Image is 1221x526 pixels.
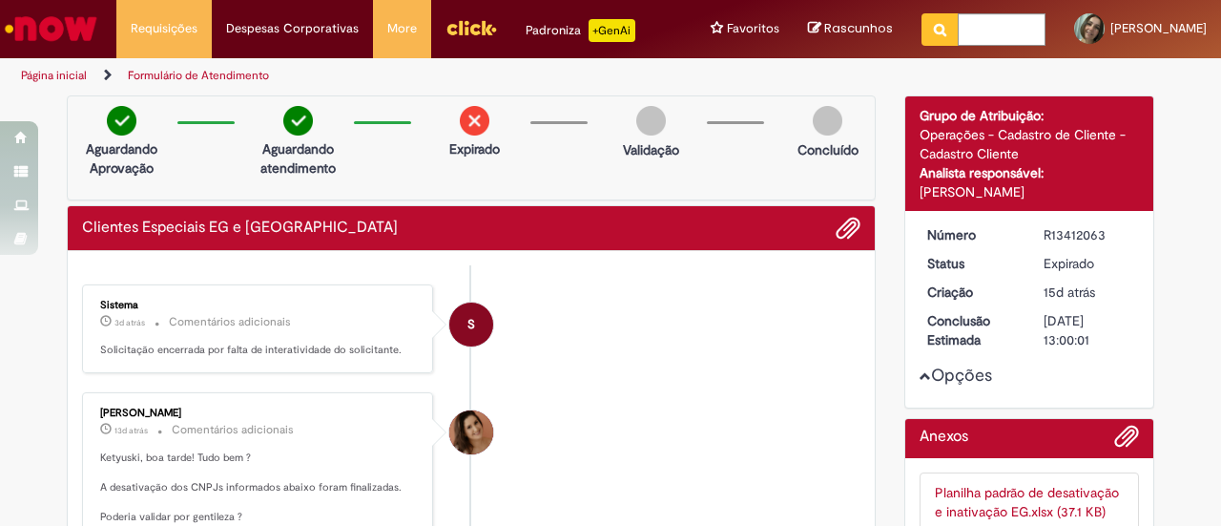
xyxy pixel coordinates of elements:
span: Rascunhos [824,19,893,37]
span: More [387,19,417,38]
img: img-circle-grey.png [813,106,842,136]
div: Emiliane Dias De Souza [449,410,493,454]
span: 13d atrás [114,425,148,436]
small: Comentários adicionais [169,314,291,330]
div: Expirado [1044,254,1132,273]
p: +GenAi [589,19,635,42]
p: Expirado [449,139,500,158]
img: check-circle-green.png [107,106,136,136]
img: check-circle-green.png [283,106,313,136]
p: Validação [623,140,679,159]
div: System [449,303,493,347]
a: Planilha padrão de desativação e inativação EG.xlsx (37.1 KB) [935,484,1119,520]
img: click_logo_yellow_360x200.png [445,13,497,42]
div: [PERSON_NAME] [100,408,418,419]
p: Aguardando atendimento [252,139,344,178]
dt: Número [913,225,1030,244]
h2: Anexos [920,429,968,446]
a: Página inicial [21,68,87,83]
p: Solicitação encerrada por falta de interatividade do solicitante. [100,343,418,358]
div: Analista responsável: [920,163,1140,182]
div: Grupo de Atribuição: [920,106,1140,125]
button: Pesquisar [921,13,959,46]
div: Padroniza [526,19,635,42]
button: Adicionar anexos [1114,424,1139,458]
div: Sistema [100,300,418,311]
img: img-circle-grey.png [636,106,666,136]
img: remove.png [460,106,489,136]
span: S [467,302,475,347]
span: Despesas Corporativas [226,19,359,38]
a: Rascunhos [808,20,893,38]
time: 15/08/2025 14:11:11 [114,425,148,436]
button: Adicionar anexos [836,216,860,241]
h2: Clientes Especiais EG e AS Histórico de tíquete [82,220,398,237]
div: R13412063 [1044,225,1132,244]
span: Favoritos [727,19,779,38]
div: Operações - Cadastro de Cliente - Cadastro Cliente [920,125,1140,163]
span: 3d atrás [114,317,145,328]
span: 15d atrás [1044,284,1095,301]
dt: Status [913,254,1030,273]
img: ServiceNow [2,10,100,48]
div: [PERSON_NAME] [920,182,1140,201]
p: Aguardando Aprovação [75,139,168,178]
span: [PERSON_NAME] [1110,20,1207,36]
time: 25/08/2025 13:11:12 [114,317,145,328]
a: Formulário de Atendimento [128,68,269,83]
span: Requisições [131,19,197,38]
ul: Trilhas de página [14,58,799,94]
small: Comentários adicionais [172,422,294,438]
div: 13/08/2025 20:20:17 [1044,283,1132,302]
p: Concluído [797,140,859,159]
div: [DATE] 13:00:01 [1044,311,1132,349]
dt: Criação [913,283,1030,302]
dt: Conclusão Estimada [913,311,1030,349]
